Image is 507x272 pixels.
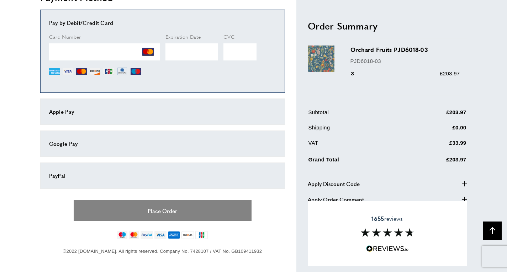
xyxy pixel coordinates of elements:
td: £0.00 [404,123,466,137]
img: AE.png [49,66,60,77]
td: Subtotal [308,108,404,122]
td: VAT [308,138,404,152]
img: DI.png [90,66,100,77]
div: PayPal [49,171,276,180]
p: PJD6018-03 [350,57,460,65]
h2: Order Summary [308,19,467,32]
td: £203.97 [404,108,466,122]
img: MC.png [142,46,154,58]
img: Reviews section [361,228,414,237]
h3: Orchard Fruits PJD6018-03 [350,46,460,54]
div: Apple Pay [49,107,276,116]
iframe: Secure Credit Card Frame - Expiration Date [165,43,218,60]
iframe: Secure Credit Card Frame - Credit Card Number [49,43,160,60]
img: VI.png [63,66,73,77]
img: DN.png [117,66,128,77]
span: £203.97 [440,70,460,76]
td: £33.99 [404,138,466,152]
td: Shipping [308,123,404,137]
span: CVC [223,33,235,40]
span: Apply Discount Code [308,179,360,188]
img: JCB.png [103,66,114,77]
img: maestro [117,231,127,239]
div: 3 [350,69,364,78]
img: Reviews.io 5 stars [366,245,409,252]
img: jcb [195,231,208,239]
span: Apply Order Comment [308,195,364,203]
strong: 1655 [371,214,384,223]
div: Pay by Debit/Credit Card [49,18,276,27]
img: american-express [168,231,180,239]
span: ©2022 [DOMAIN_NAME]. All rights reserved. Company No. 7428107 / VAT No. GB109411932 [63,249,262,254]
img: MI.png [131,66,141,77]
img: discover [181,231,194,239]
iframe: Secure Credit Card Frame - CVV [223,43,257,60]
img: paypal [141,231,153,239]
span: Card Number [49,33,81,40]
td: £203.97 [404,154,466,169]
span: reviews [371,215,403,222]
button: Place Order [74,200,252,221]
div: Google Pay [49,139,276,148]
span: Expiration Date [165,33,201,40]
img: MC.png [76,66,87,77]
td: Grand Total [308,154,404,169]
img: mastercard [129,231,139,239]
img: visa [154,231,166,239]
img: Orchard Fruits PJD6018-03 [308,46,334,72]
